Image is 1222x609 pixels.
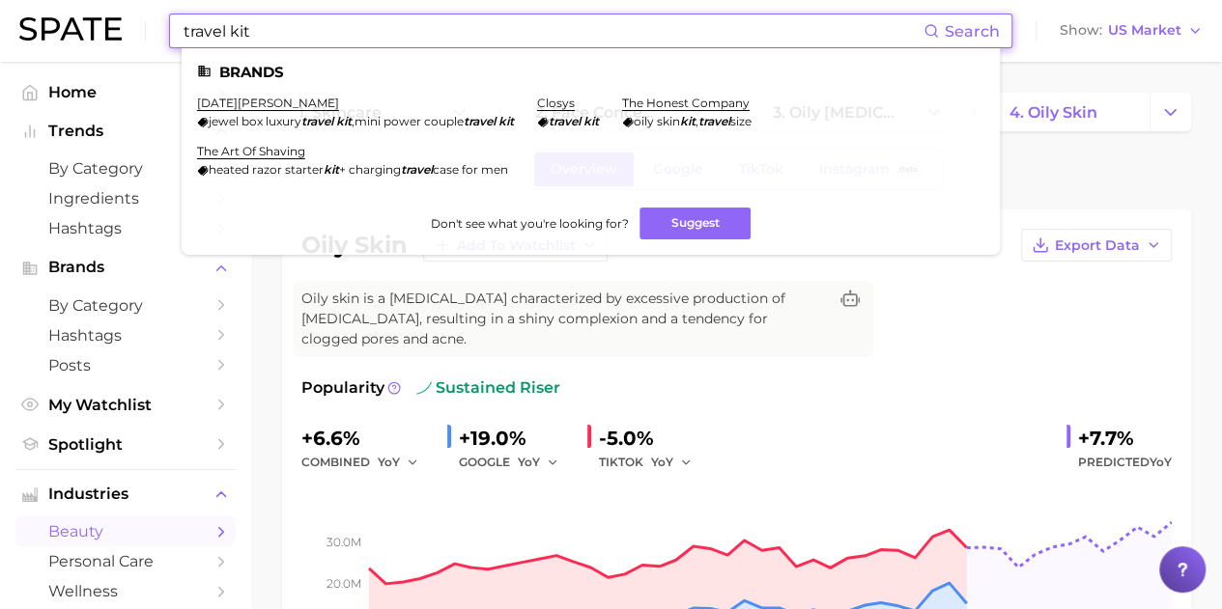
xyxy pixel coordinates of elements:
span: Home [48,83,203,101]
em: travel [301,114,333,128]
span: wellness [48,582,203,600]
li: Brands [197,64,984,80]
span: Brands [48,259,203,276]
a: Hashtags [15,320,236,350]
button: YoY [518,451,559,474]
a: Home [15,77,236,107]
span: jewel box luxury [209,114,301,128]
a: Spotlight [15,429,236,459]
button: Brands [15,253,236,282]
span: My Watchlist [48,396,203,414]
a: closys [537,96,575,110]
span: YoY [651,454,673,470]
div: GOOGLE [459,451,572,474]
em: kit [680,114,696,128]
div: +19.0% [459,423,572,454]
img: sustained riser [416,380,432,396]
span: case for men [433,162,508,177]
span: US Market [1108,25,1181,36]
span: Hashtags [48,326,203,345]
em: kit [324,162,339,177]
span: oily skin [634,114,680,128]
a: Hashtags [15,213,236,243]
em: kit [583,114,599,128]
span: , [696,114,698,128]
a: wellness [15,576,236,606]
img: SPATE [19,17,122,41]
a: 4. oily skin [993,93,1150,131]
span: heated razor starter [209,162,324,177]
button: YoY [378,451,419,474]
em: kit [498,114,514,128]
span: Export Data [1055,237,1140,254]
a: personal care [15,546,236,576]
a: Posts [15,350,236,380]
button: Industries [15,480,236,509]
span: YoY [518,454,540,470]
button: Trends [15,117,236,146]
div: combined [301,451,432,474]
a: [DATE][PERSON_NAME] [197,96,339,110]
span: 4. oily skin [1009,103,1097,122]
em: travel [698,114,730,128]
span: Posts [48,356,203,374]
span: YoY [378,454,400,470]
span: + charging [339,162,401,177]
span: by Category [48,159,203,178]
a: My Watchlist [15,390,236,420]
div: -5.0% [599,423,705,454]
a: the art of shaving [197,144,305,158]
em: travel [401,162,433,177]
span: Trends [48,123,203,140]
h1: oily skin [301,234,408,257]
div: +7.7% [1078,423,1172,454]
em: travel [464,114,496,128]
span: personal care [48,552,203,570]
input: Search here for a brand, industry, or ingredient [182,14,924,47]
span: Ingredients [48,189,203,208]
div: +6.6% [301,423,432,454]
span: Hashtags [48,219,203,237]
span: Industries [48,485,203,503]
em: travel [549,114,581,128]
span: Popularity [301,376,384,400]
a: by Category [15,153,236,183]
a: Ingredients [15,183,236,213]
button: Change Category [1150,93,1191,131]
a: beauty [15,516,236,546]
a: the honest company [622,96,750,110]
button: YoY [651,451,693,474]
button: Suggest [639,208,751,239]
div: , [197,114,514,128]
div: TIKTOK [599,451,705,474]
span: Search [945,22,1000,41]
span: mini power couple [355,114,464,128]
span: Oily skin is a [MEDICAL_DATA] characterized by excessive production of [MEDICAL_DATA], resulting ... [301,289,827,349]
span: Predicted [1078,451,1172,474]
button: ShowUS Market [1055,18,1208,43]
span: YoY [1150,455,1172,469]
span: Spotlight [48,435,203,454]
span: by Category [48,296,203,315]
span: sustained riser [416,376,560,400]
span: Don't see what you're looking for? [430,216,628,231]
span: size [730,114,752,128]
span: Show [1060,25,1102,36]
em: kit [336,114,352,128]
button: Export Data [1021,229,1172,262]
span: beauty [48,522,203,540]
a: by Category [15,291,236,320]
